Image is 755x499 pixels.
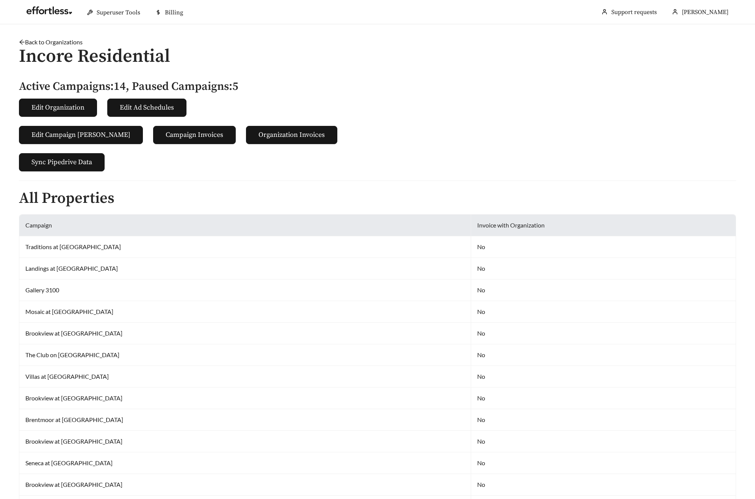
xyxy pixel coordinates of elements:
h5: Active Campaigns: 14 , Paused Campaigns: 5 [19,80,736,93]
td: Brookview at [GEOGRAPHIC_DATA] [19,323,471,344]
th: Campaign [19,215,471,236]
h1: Incore Residential [19,47,736,67]
span: Billing [165,9,183,16]
span: Edit Campaign [PERSON_NAME] [31,130,130,140]
td: Villas at [GEOGRAPHIC_DATA] [19,366,471,388]
td: Mosaic at [GEOGRAPHIC_DATA] [19,301,471,323]
td: Gallery 3100 [19,279,471,301]
td: Landings at [GEOGRAPHIC_DATA] [19,258,471,279]
span: Edit Organization [31,102,85,113]
td: Brentmoor at [GEOGRAPHIC_DATA] [19,409,471,431]
span: arrow-left [19,39,25,45]
button: Sync Pipedrive Data [19,153,105,171]
button: Edit Campaign [PERSON_NAME] [19,126,143,144]
td: Brookview at [GEOGRAPHIC_DATA] [19,431,471,452]
a: arrow-leftBack to Organizations [19,38,83,46]
button: Edit Organization [19,99,97,117]
td: No [471,366,736,388]
td: No [471,279,736,301]
td: No [471,236,736,258]
td: No [471,344,736,366]
td: No [471,258,736,279]
span: Campaign Invoices [166,130,223,140]
td: Traditions at [GEOGRAPHIC_DATA] [19,236,471,258]
td: No [471,452,736,474]
td: No [471,323,736,344]
td: No [471,388,736,409]
td: Seneca at [GEOGRAPHIC_DATA] [19,452,471,474]
span: Superuser Tools [97,9,140,16]
th: Invoice with Organization [471,215,736,236]
td: No [471,409,736,431]
td: Brookview at [GEOGRAPHIC_DATA] [19,388,471,409]
button: Edit Ad Schedules [107,99,186,117]
td: No [471,301,736,323]
span: [PERSON_NAME] [682,8,728,16]
button: Organization Invoices [246,126,337,144]
h2: All Properties [19,190,736,207]
td: No [471,474,736,496]
a: Support requests [611,8,657,16]
td: No [471,431,736,452]
span: Organization Invoices [258,130,325,140]
td: Brookview at [GEOGRAPHIC_DATA] [19,474,471,496]
span: Edit Ad Schedules [120,102,174,113]
td: The Club on [GEOGRAPHIC_DATA] [19,344,471,366]
span: Sync Pipedrive Data [31,157,92,167]
button: Campaign Invoices [153,126,236,144]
